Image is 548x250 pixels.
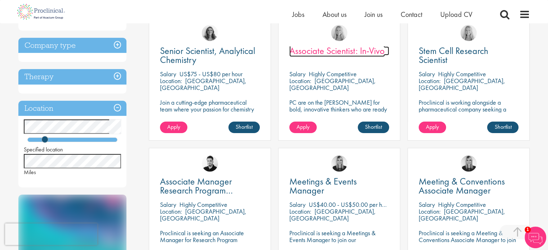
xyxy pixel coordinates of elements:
span: Meetings & Events Manager [289,175,357,196]
span: Miles [24,168,36,176]
a: Stem Cell Research Scientist [419,46,518,64]
p: [GEOGRAPHIC_DATA], [GEOGRAPHIC_DATA] [289,77,376,92]
a: Senior Scientist, Analytical Chemistry [160,46,260,64]
a: Contact [401,10,422,19]
a: Jobs [292,10,304,19]
a: Shortlist [358,122,389,133]
img: Janelle Jones [331,155,347,172]
p: [GEOGRAPHIC_DATA], [GEOGRAPHIC_DATA] [289,207,376,222]
p: Join a cutting-edge pharmaceutical team where your passion for chemistry will help shape the futu... [160,99,260,126]
span: Salary [289,200,306,209]
span: Associate Scientist: In-Vivo [289,45,385,57]
p: US$40.00 - US$50.00 per hour [309,200,390,209]
iframe: reCAPTCHA [5,223,97,245]
p: [GEOGRAPHIC_DATA], [GEOGRAPHIC_DATA] [160,77,246,92]
span: Apply [167,123,180,131]
h3: Company type [18,38,126,53]
p: Highly Competitive [309,70,357,78]
h3: Therapy [18,69,126,85]
span: Associate Manager Research Program Management [160,175,233,205]
span: Salary [419,70,435,78]
img: Janelle Jones [460,155,477,172]
span: Salary [160,200,176,209]
span: Meeting & Conventions Associate Manager [419,175,505,196]
a: Join us [365,10,383,19]
span: Specified location [24,146,63,153]
p: Proclinical is working alongside a pharmaceutical company seeking a Stem Cell Research Scientist ... [419,99,518,126]
p: [GEOGRAPHIC_DATA], [GEOGRAPHIC_DATA] [160,207,246,222]
span: Location: [160,77,182,85]
span: Salary [289,70,306,78]
span: Senior Scientist, Analytical Chemistry [160,45,255,66]
a: Shortlist [228,122,260,133]
img: Jackie Cerchio [202,25,218,41]
p: [GEOGRAPHIC_DATA], [GEOGRAPHIC_DATA] [419,77,505,92]
img: Chatbot [525,227,546,248]
span: Apply [297,123,309,131]
p: Highly Competitive [438,70,486,78]
a: Meetings & Events Manager [289,177,389,195]
img: Shannon Briggs [331,25,347,41]
span: Location: [289,77,311,85]
p: Proclinical is seeking a Meeting & Conventions Associate Manager to join our client's team in [US... [419,229,518,250]
a: Associate Scientist: In-Vivo [289,46,389,55]
a: Apply [289,122,317,133]
a: Apply [160,122,187,133]
a: Shortlist [487,122,518,133]
a: About us [322,10,347,19]
p: Highly Competitive [438,200,486,209]
span: Salary [160,70,176,78]
p: [GEOGRAPHIC_DATA], [GEOGRAPHIC_DATA] [419,207,505,222]
span: Location: [289,207,311,215]
img: Anderson Maldonado [202,155,218,172]
span: Location: [419,77,441,85]
span: Apply [426,123,439,131]
span: Salary [419,200,435,209]
h3: Location [18,101,126,116]
img: Shannon Briggs [460,25,477,41]
a: Associate Manager Research Program Management [160,177,260,195]
p: Highly Competitive [179,200,227,209]
p: PC are on the [PERSON_NAME] for bold, innovative thinkers who are ready to help push the boundari... [289,99,389,133]
a: Meeting & Conventions Associate Manager [419,177,518,195]
span: 1 [525,227,531,233]
span: Location: [160,207,182,215]
a: Apply [419,122,446,133]
p: US$75 - US$80 per hour [179,70,242,78]
span: Stem Cell Research Scientist [419,45,488,66]
a: Upload CV [440,10,472,19]
span: Location: [419,207,441,215]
